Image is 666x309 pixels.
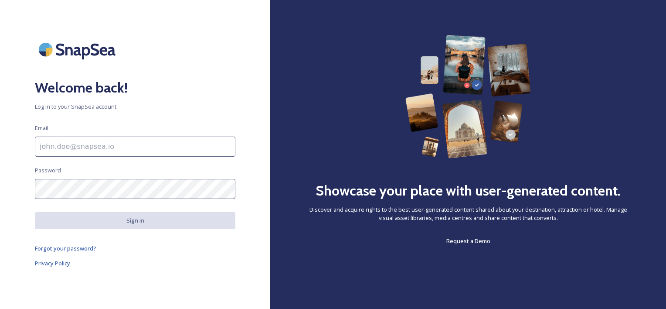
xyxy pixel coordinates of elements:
span: Email [35,124,48,132]
button: Sign in [35,212,235,229]
a: Request a Demo [446,236,490,246]
a: Forgot your password? [35,243,235,254]
span: Discover and acquire rights to the best user-generated content shared about your destination, att... [305,206,631,222]
img: 63b42ca75bacad526042e722_Group%20154-p-800.png [405,35,531,158]
span: Privacy Policy [35,259,70,267]
span: Forgot your password? [35,244,96,252]
input: john.doe@snapsea.io [35,137,235,157]
h2: Welcome back! [35,77,235,98]
span: Request a Demo [446,237,490,245]
span: Password [35,166,61,175]
span: Log in to your SnapSea account [35,103,235,111]
h2: Showcase your place with user-generated content. [316,180,621,201]
img: SnapSea Logo [35,35,122,64]
a: Privacy Policy [35,258,235,268]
